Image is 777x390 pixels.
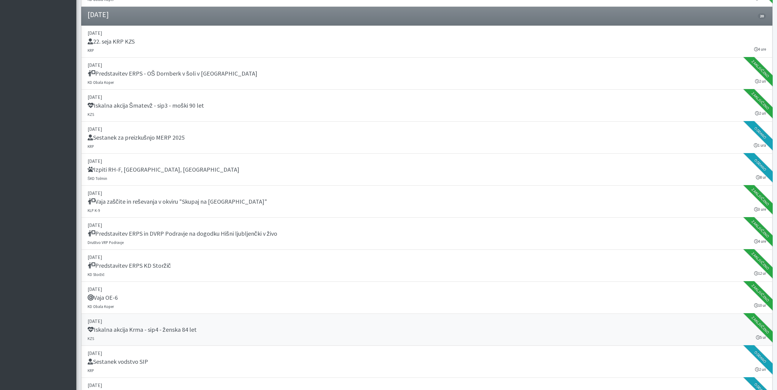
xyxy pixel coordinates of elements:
small: KZS [88,112,94,117]
a: [DATE] Vaja zaščite in reševanja v okviru "Skupaj na [GEOGRAPHIC_DATA]" KLP K-9 3 ure Zaključeno [81,186,772,218]
a: [DATE] Iskalna akcija Šmatevž - sip3 - moški 90 let KZS 2 uri Zaključeno [81,90,772,122]
p: [DATE] [88,93,766,101]
h5: Izpiti RH-F, [GEOGRAPHIC_DATA], [GEOGRAPHIC_DATA] [88,166,239,173]
a: [DATE] Iskalna akcija Krma - sip4 - ženska 84 let KZS 5 ur Zaključeno [81,314,772,346]
small: KRP [88,48,94,53]
p: [DATE] [88,349,766,357]
p: [DATE] [88,253,766,261]
a: [DATE] Predstavitev ERPS in DVRP Podravje na dogodku Hišni ljubljenčki v živo Društvo VRP Podravj... [81,218,772,250]
small: KD Storžič [88,272,105,277]
small: KRP [88,368,94,373]
a: [DATE] Izpiti RH-F, [GEOGRAPHIC_DATA], [GEOGRAPHIC_DATA] ŠKD Tolmin 8 ur Oddano [81,154,772,186]
h5: Predstavitev ERPS in DVRP Podravje na dogodku Hišni ljubljenčki v živo [88,230,277,237]
a: [DATE] Predstavitev ERPS - OŠ Dornberk v šoli v [GEOGRAPHIC_DATA] KD Obala Koper 2 uri Zaključeno [81,58,772,90]
h4: [DATE] [88,10,109,19]
a: [DATE] Sestanek vodstvo SIP KRP 2 uri Oddano [81,346,772,378]
p: [DATE] [88,317,766,325]
a: [DATE] 22. seja KRP KZS KRP 4 ure [81,26,772,58]
h5: Vaja OE-6 [88,294,118,301]
p: [DATE] [88,285,766,293]
h5: Sestanek vodstvo SIP [88,358,148,365]
h5: Sestanek za preizkušnjo MERP 2025 [88,134,185,141]
small: Društvo VRP Podravje [88,240,124,245]
p: [DATE] [88,125,766,133]
h5: 22. seja KRP KZS [88,38,135,45]
p: [DATE] [88,189,766,197]
p: [DATE] [88,61,766,69]
a: [DATE] Predstavitev ERPS KD Storžič KD Storžič 12 ur Zaključeno [81,250,772,282]
small: 4 ure [754,46,766,52]
p: [DATE] [88,29,766,37]
small: ŠKD Tolmin [88,176,107,181]
span: 20 [758,13,766,19]
small: KRP [88,144,94,149]
p: [DATE] [88,221,766,229]
p: [DATE] [88,381,766,389]
h5: Predstavitev ERPS - OŠ Dornberk v šoli v [GEOGRAPHIC_DATA] [88,70,257,77]
p: [DATE] [88,157,766,165]
h5: Vaja zaščite in reševanja v okviru "Skupaj na [GEOGRAPHIC_DATA]" [88,198,267,205]
small: KZS [88,336,94,341]
a: [DATE] Vaja OE-6 KD Obala Koper 10 ur Zaključeno [81,282,772,314]
small: KD Obala Koper [88,80,114,85]
a: [DATE] Sestanek za preizkušnjo MERP 2025 KRP 1 ura Oddano [81,122,772,154]
small: KD Obala Koper [88,304,114,309]
small: KLP K-9 [88,208,100,213]
h5: Predstavitev ERPS KD Storžič [88,262,171,269]
h5: Iskalna akcija Šmatevž - sip3 - moški 90 let [88,102,204,109]
h5: Iskalna akcija Krma - sip4 - ženska 84 let [88,326,197,333]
